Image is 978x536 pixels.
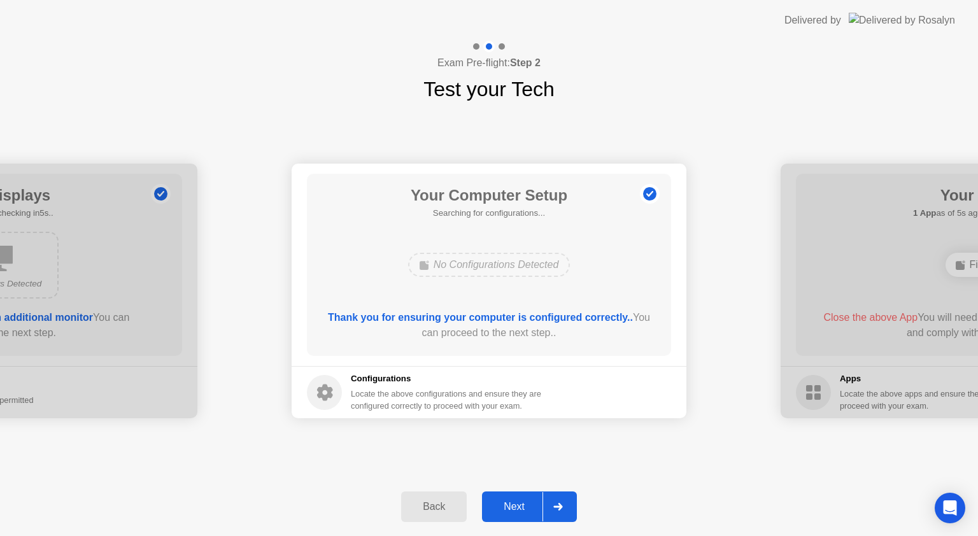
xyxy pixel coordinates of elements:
[351,388,544,412] div: Locate the above configurations and ensure they are configured correctly to proceed with your exam.
[935,493,965,523] div: Open Intercom Messenger
[405,501,463,512] div: Back
[408,253,570,277] div: No Configurations Detected
[849,13,955,27] img: Delivered by Rosalyn
[351,372,544,385] h5: Configurations
[510,57,541,68] b: Step 2
[482,491,577,522] button: Next
[437,55,541,71] h4: Exam Pre-flight:
[411,184,567,207] h1: Your Computer Setup
[325,310,653,341] div: You can proceed to the next step..
[784,13,841,28] div: Delivered by
[401,491,467,522] button: Back
[423,74,555,104] h1: Test your Tech
[411,207,567,220] h5: Searching for configurations...
[328,312,633,323] b: Thank you for ensuring your computer is configured correctly..
[486,501,542,512] div: Next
